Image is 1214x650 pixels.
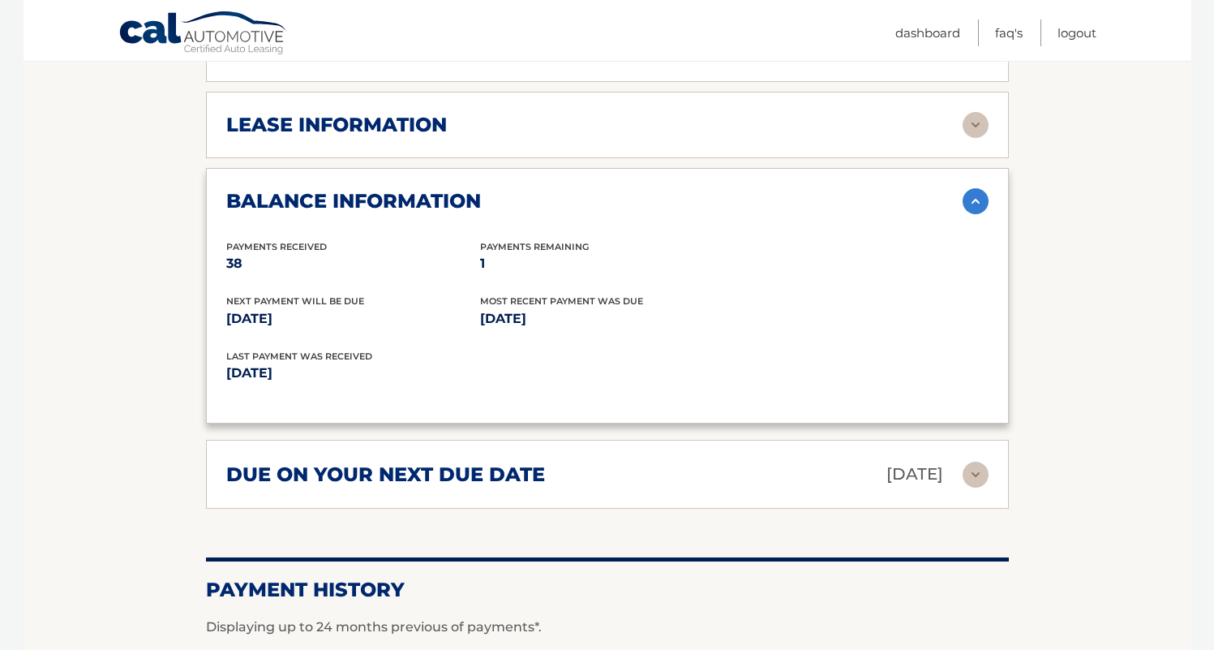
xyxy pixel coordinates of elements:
[226,463,545,487] h2: due on your next due date
[226,189,481,213] h2: balance information
[226,362,607,385] p: [DATE]
[963,112,989,138] img: accordion-rest.svg
[963,462,989,488] img: accordion-rest.svg
[480,241,589,252] span: Payments Remaining
[206,618,1009,637] p: Displaying up to 24 months previous of payments*.
[226,308,480,330] p: [DATE]
[206,578,1009,602] h2: Payment History
[886,460,943,489] p: [DATE]
[995,19,1023,46] a: FAQ's
[226,295,364,307] span: Next Payment will be due
[480,252,734,275] p: 1
[226,351,372,362] span: Last Payment was received
[1057,19,1096,46] a: Logout
[963,188,989,214] img: accordion-active.svg
[895,19,960,46] a: Dashboard
[226,241,327,252] span: Payments Received
[480,295,643,307] span: Most Recent Payment Was Due
[118,11,289,58] a: Cal Automotive
[226,113,447,137] h2: lease information
[226,252,480,275] p: 38
[480,308,734,330] p: [DATE]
